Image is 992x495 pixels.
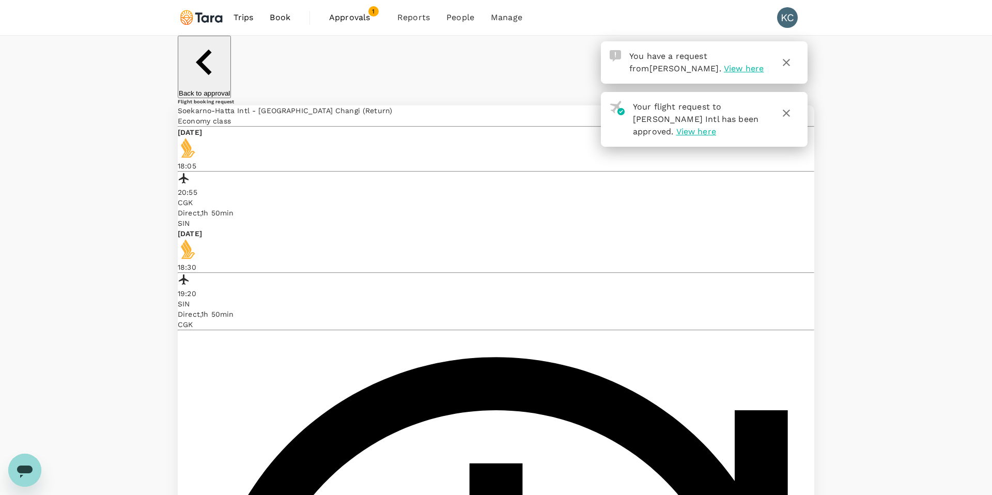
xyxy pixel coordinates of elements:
[178,218,814,228] p: SIN
[178,288,814,299] p: 19:20
[329,11,381,24] span: Approvals
[178,98,814,105] h6: Flight booking request
[178,127,814,137] p: [DATE]
[178,6,225,29] img: Tara Climate Ltd
[178,116,814,126] p: Economy class
[610,101,625,115] img: flight-approved
[178,299,814,309] p: SIN
[777,7,798,28] div: KC
[629,51,721,73] span: You have a request from .
[178,197,814,208] p: CGK
[610,50,621,61] img: Approval Request
[178,228,814,239] p: [DATE]
[446,11,474,24] span: People
[178,239,198,259] img: SQ
[178,137,198,158] img: SQ
[178,105,814,116] p: Soekarno-Hatta Intl - [GEOGRAPHIC_DATA] Changi (Return)
[633,102,758,136] span: Your flight request to [PERSON_NAME] Intl has been approved.
[178,187,814,197] p: 20:55
[178,208,814,218] div: Direct , 1h 50min
[397,11,430,24] span: Reports
[649,64,719,73] span: [PERSON_NAME]
[8,454,41,487] iframe: Button to launch messaging window
[178,36,231,98] button: Back to approval
[491,11,522,24] span: Manage
[178,309,814,319] div: Direct , 1h 50min
[724,64,764,73] span: View here
[178,262,814,272] p: 18:30
[676,127,716,136] span: View here
[368,6,379,17] span: 1
[234,11,254,24] span: Trips
[178,319,814,330] p: CGK
[270,11,290,24] span: Book
[179,89,230,97] p: Back to approval
[178,161,814,171] p: 18:05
